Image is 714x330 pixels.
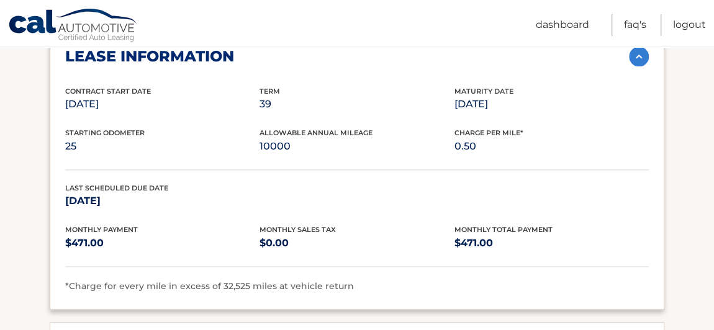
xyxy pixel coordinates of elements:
a: Dashboard [536,14,589,36]
a: Cal Automotive [8,8,138,44]
p: $471.00 [454,234,649,252]
h2: lease information [65,47,234,66]
p: 10000 [260,138,454,155]
span: Maturity Date [454,87,513,96]
span: Starting Odometer [65,128,145,137]
a: FAQ's [624,14,646,36]
span: Allowable Annual Mileage [260,128,373,137]
span: Monthly Sales Tax [260,225,336,234]
span: *Charge for every mile in excess of 32,525 miles at vehicle return [65,280,354,292]
span: Monthly Total Payment [454,225,553,234]
span: Charge Per Mile* [454,128,523,137]
a: Logout [673,14,706,36]
p: 25 [65,138,260,155]
span: Monthly Payment [65,225,138,234]
p: 39 [260,96,454,113]
span: Last Scheduled Due Date [65,184,168,192]
p: $0.00 [260,234,454,252]
p: $471.00 [65,234,260,252]
p: [DATE] [65,192,260,210]
span: Term [260,87,280,96]
img: accordion-active.svg [629,47,649,66]
p: [DATE] [65,96,260,113]
span: Contract Start Date [65,87,151,96]
p: 0.50 [454,138,649,155]
p: [DATE] [454,96,649,113]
